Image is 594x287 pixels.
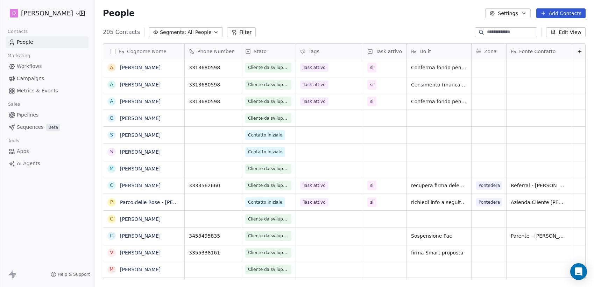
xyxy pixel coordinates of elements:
span: Campaigns [17,75,44,82]
a: Metrics & Events [6,85,89,97]
span: 3333562660 [189,182,236,189]
div: A [110,98,113,105]
span: si [370,64,374,71]
span: si [370,81,374,88]
a: Campaigns [6,73,89,84]
span: 3313680598 [189,64,236,71]
span: Sospensione Pac [411,232,467,239]
a: [PERSON_NAME] [120,132,161,138]
a: People [6,36,89,48]
a: [PERSON_NAME] [120,250,161,255]
div: Task attivo [363,44,406,59]
span: Contatto iniziale [248,199,282,206]
span: Marketing [5,50,33,61]
span: Sales [5,99,23,110]
span: Task attivo [300,97,328,106]
div: A [110,81,113,88]
span: Do it [419,48,431,55]
a: [PERSON_NAME] [120,216,161,222]
span: People [103,8,135,19]
span: Parente - [PERSON_NAME] [511,232,567,239]
span: Cliente da sviluppare [248,249,289,256]
a: [PERSON_NAME] [120,267,161,272]
span: Azienda Cliente [PERSON_NAME] [511,199,567,206]
span: Cliente da sviluppare [248,216,289,223]
span: Cliente da sviluppare [248,98,289,105]
button: Filter [227,27,256,37]
span: Contacts [5,26,31,37]
span: Sequences [17,124,43,131]
span: 3313680598 [189,81,236,88]
a: AI Agents [6,158,89,169]
span: recupera firma delega cc + spiega fondo pensione +gestione ptf in essere [411,182,467,189]
div: P [110,198,113,206]
span: Pontedera [476,181,502,190]
span: 3313680598 [189,98,236,105]
span: Cliente da sviluppare [248,81,289,88]
a: Help & Support [51,272,90,277]
span: [PERSON_NAME] [21,9,73,18]
span: Conferma fondo pensione [411,64,467,71]
span: Conferma fondo pensione [411,98,467,105]
div: Fonte Contatto [507,44,571,59]
span: si [370,98,374,105]
span: Pontedera [476,198,502,206]
a: [PERSON_NAME] [120,166,161,171]
span: Pipelines [17,111,38,119]
button: Add Contacts [536,8,586,18]
span: si [370,199,374,206]
a: Parco delle Rose - [PERSON_NAME] [120,199,206,205]
a: [PERSON_NAME] [120,65,161,70]
a: Apps [6,146,89,157]
span: 3453495835 [189,232,236,239]
span: Task attivo [300,181,328,190]
span: Cliente da sviluppare [248,182,289,189]
span: richiedi info a seguito dell'approvazione della pratica Parco Agrisolare per l'installazione dell... [411,199,467,206]
span: Phone Number [197,48,234,55]
div: Stato [241,44,296,59]
div: Open Intercom Messenger [570,263,587,280]
span: Segments: [160,29,186,36]
div: Zona [472,44,506,59]
span: Beta [46,124,60,131]
span: Zona [484,48,497,55]
span: Contatto iniziale [248,148,282,155]
span: Referral - [PERSON_NAME] [511,182,567,189]
span: Help & Support [58,272,90,277]
span: firma Smart proposta [411,249,467,256]
div: C [110,182,113,189]
button: D[PERSON_NAME] [8,7,75,19]
a: [PERSON_NAME] [120,149,161,155]
a: [PERSON_NAME] [120,115,161,121]
div: Tags [296,44,363,59]
a: [PERSON_NAME] [120,99,161,104]
span: Cliente da sviluppare [248,115,289,122]
span: Tools [5,135,22,146]
div: Cognome Nome [103,44,184,59]
span: All People [188,29,211,36]
span: Metrics & Events [17,87,58,94]
div: S [110,131,113,139]
span: AI Agents [17,160,40,167]
span: Task attivo [300,63,328,72]
div: M [109,165,114,172]
span: Task attivo [300,80,328,89]
span: Workflows [17,63,42,70]
span: Cliente da sviluppare [248,232,289,239]
span: Cliente da sviluppare [248,165,289,172]
a: [PERSON_NAME] [120,82,161,87]
a: [PERSON_NAME] [120,233,161,239]
span: Tags [309,48,319,55]
span: Task attivo [300,198,328,206]
a: Pipelines [6,109,89,121]
div: Do it [407,44,471,59]
a: SequencesBeta [6,121,89,133]
span: Cliente da sviluppare [248,266,289,273]
div: Phone Number [185,44,241,59]
span: Cognome Nome [127,48,167,55]
div: M [109,266,114,273]
span: Stato [254,48,267,55]
div: C [110,232,113,239]
span: 3355338161 [189,249,236,256]
span: Contatto iniziale [248,132,282,139]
